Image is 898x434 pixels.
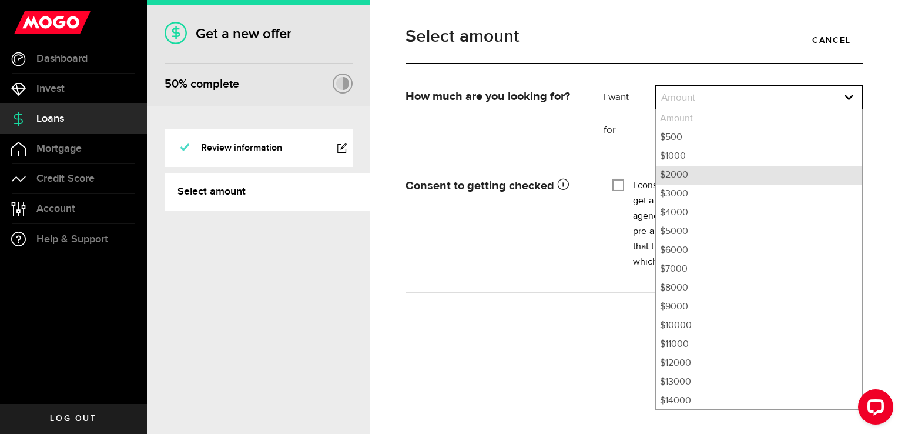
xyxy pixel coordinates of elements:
h1: Get a new offer [165,25,353,42]
a: Cancel [800,28,863,52]
li: $12000 [656,354,862,373]
li: Amount [656,109,862,128]
a: Review information [165,129,353,167]
iframe: LiveChat chat widget [849,385,898,434]
span: Invest [36,84,65,94]
span: Mortgage [36,143,82,154]
li: $9000 [656,298,862,316]
label: I want [604,91,655,105]
li: $10000 [656,316,862,335]
li: $13000 [656,373,862,392]
span: Account [36,203,75,214]
li: $3000 [656,185,862,203]
span: Help & Support [36,234,108,245]
a: expand select [656,86,862,109]
div: % complete [165,74,239,95]
li: $4000 [656,203,862,222]
li: $6000 [656,241,862,260]
li: $8000 [656,279,862,298]
span: 50 [165,77,179,91]
span: Credit Score [36,173,95,184]
li: $11000 [656,335,862,354]
li: $500 [656,128,862,147]
a: Select amount [165,173,370,211]
span: Dashboard [36,54,88,64]
input: I consent to Mogo using my personal information to get a credit score or report from a credit rep... [612,178,624,190]
span: Loans [36,113,64,124]
label: for [604,123,655,138]
strong: Consent to getting checked [406,180,569,192]
h1: Select amount [406,28,863,45]
strong: How much are you looking for? [406,91,570,102]
li: $14000 [656,392,862,410]
li: $2000 [656,166,862,185]
label: I consent to Mogo using my personal information to get a credit score or report from a credit rep... [633,178,854,270]
li: $5000 [656,222,862,241]
li: $1000 [656,147,862,166]
li: $7000 [656,260,862,279]
span: Log out [50,415,96,423]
